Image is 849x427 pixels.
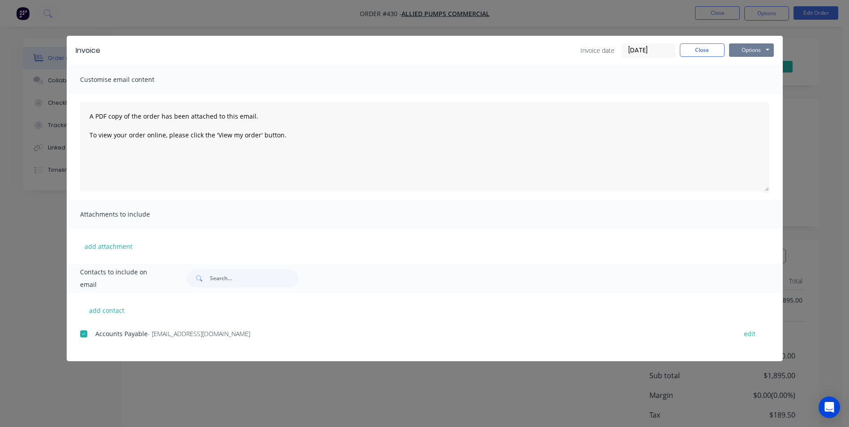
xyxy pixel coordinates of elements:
[80,303,134,317] button: add contact
[680,43,725,57] button: Close
[80,239,137,253] button: add attachment
[76,45,100,56] div: Invoice
[738,328,761,340] button: edit
[819,397,840,418] div: Open Intercom Messenger
[580,46,614,55] span: Invoice date
[729,43,774,57] button: Options
[80,73,179,86] span: Customise email content
[80,208,179,221] span: Attachments to include
[148,329,250,338] span: - [EMAIL_ADDRESS][DOMAIN_NAME]
[210,269,299,287] input: Search...
[80,102,769,192] textarea: A PDF copy of the order has been attached to this email. To view your order online, please click ...
[95,329,148,338] span: Accounts Payable
[80,266,165,291] span: Contacts to include on email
